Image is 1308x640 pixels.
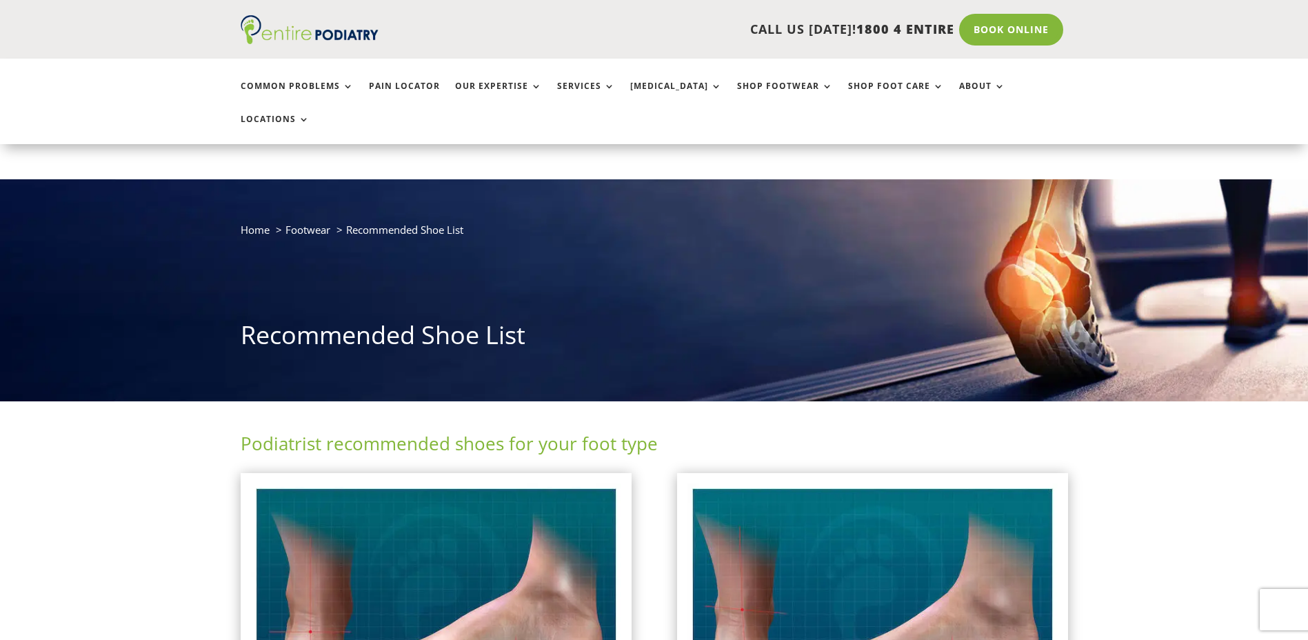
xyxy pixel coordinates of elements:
a: Services [557,81,615,111]
a: [MEDICAL_DATA] [630,81,722,111]
a: Book Online [959,14,1063,46]
p: CALL US [DATE]! [432,21,954,39]
a: Footwear [285,223,330,237]
a: About [959,81,1005,111]
a: Common Problems [241,81,354,111]
a: Entire Podiatry [241,33,379,47]
nav: breadcrumb [241,221,1068,249]
span: 1800 4 ENTIRE [856,21,954,37]
span: Recommended Shoe List [346,223,463,237]
a: Locations [241,114,310,144]
a: Shop Foot Care [848,81,944,111]
h2: Podiatrist recommended shoes for your foot type [241,431,1068,463]
a: Shop Footwear [737,81,833,111]
img: logo (1) [241,15,379,44]
a: Our Expertise [455,81,542,111]
a: Home [241,223,270,237]
a: Pain Locator [369,81,440,111]
h1: Recommended Shoe List [241,318,1068,359]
